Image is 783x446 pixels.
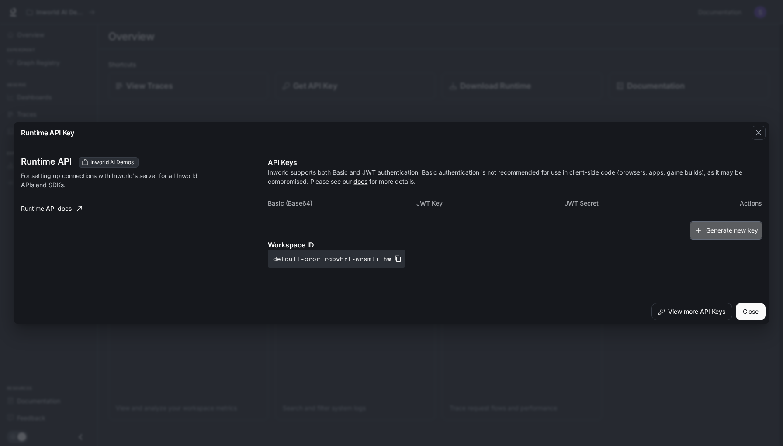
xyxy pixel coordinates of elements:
[713,193,762,214] th: Actions
[17,200,86,217] a: Runtime API docs
[268,168,762,186] p: Inworld supports both Basic and JWT authentication. Basic authentication is not recommended for u...
[21,171,201,189] p: For setting up connections with Inworld's server for all Inworld APIs and SDKs.
[690,221,762,240] button: Generate new key
[21,127,74,138] p: Runtime API Key
[268,193,416,214] th: Basic (Base64)
[268,250,405,268] button: default-ororirabvhrt-wrsmtithw
[268,157,762,168] p: API Keys
[651,303,732,320] button: View more API Keys
[353,178,367,185] a: docs
[565,193,713,214] th: JWT Secret
[79,157,139,168] div: These keys will apply to your current workspace only
[268,240,762,250] p: Workspace ID
[416,193,565,214] th: JWT Key
[21,157,72,166] h3: Runtime API
[736,303,766,320] button: Close
[87,158,137,166] span: Inworld AI Demos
